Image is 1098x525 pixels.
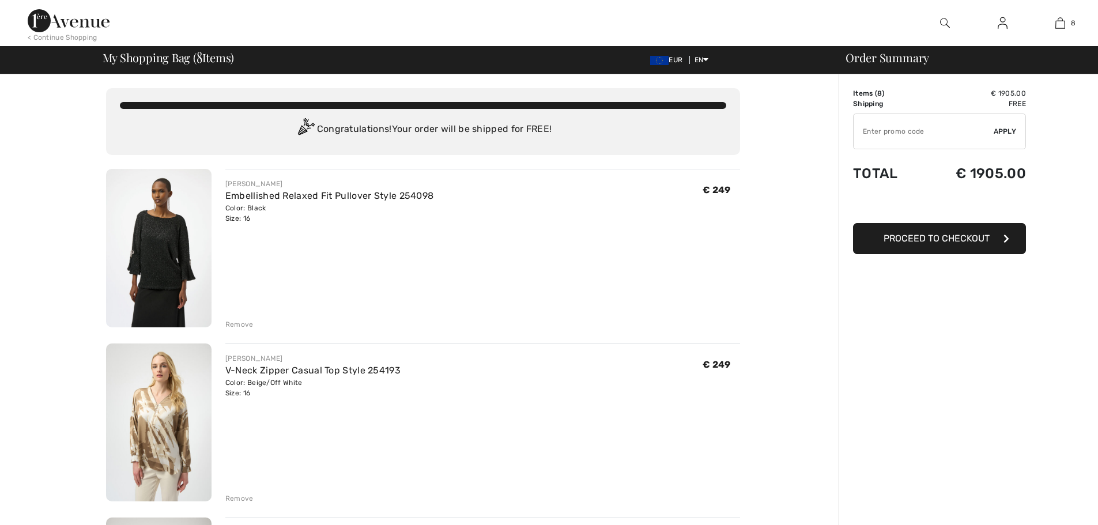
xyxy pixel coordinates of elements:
td: Free [920,99,1026,109]
span: € 249 [703,184,731,195]
img: 1ère Avenue [28,9,110,32]
input: Promo code [854,114,994,149]
td: Shipping [853,99,920,109]
span: My Shopping Bag ( Items) [103,52,235,63]
div: Congratulations! Your order will be shipped for FREE! [120,118,726,141]
div: Color: Black Size: 16 [225,203,434,224]
div: < Continue Shopping [28,32,97,43]
span: EN [695,56,709,64]
td: Total [853,154,920,193]
span: EUR [650,56,687,64]
span: Proceed to Checkout [884,233,990,244]
a: 8 [1032,16,1088,30]
img: Euro [650,56,669,65]
img: V-Neck Zipper Casual Top Style 254193 [106,343,212,502]
div: Remove [225,319,254,330]
div: [PERSON_NAME] [225,353,401,364]
button: Proceed to Checkout [853,223,1026,254]
iframe: PayPal [853,193,1026,219]
div: Color: Beige/Off White Size: 16 [225,377,401,398]
span: 8 [1071,18,1076,28]
td: € 1905.00 [920,154,1026,193]
span: 8 [197,49,202,64]
span: 8 [877,89,882,97]
div: Remove [225,493,254,504]
div: [PERSON_NAME] [225,179,434,189]
td: Items ( ) [853,88,920,99]
img: Congratulation2.svg [294,118,317,141]
span: € 249 [703,359,731,370]
a: V-Neck Zipper Casual Top Style 254193 [225,365,401,376]
div: Order Summary [832,52,1091,63]
img: Embellished Relaxed Fit Pullover Style 254098 [106,169,212,327]
img: My Info [998,16,1008,30]
a: Embellished Relaxed Fit Pullover Style 254098 [225,190,434,201]
a: Sign In [988,16,1017,31]
img: search the website [940,16,950,30]
span: Apply [994,126,1017,137]
img: My Bag [1055,16,1065,30]
td: € 1905.00 [920,88,1026,99]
